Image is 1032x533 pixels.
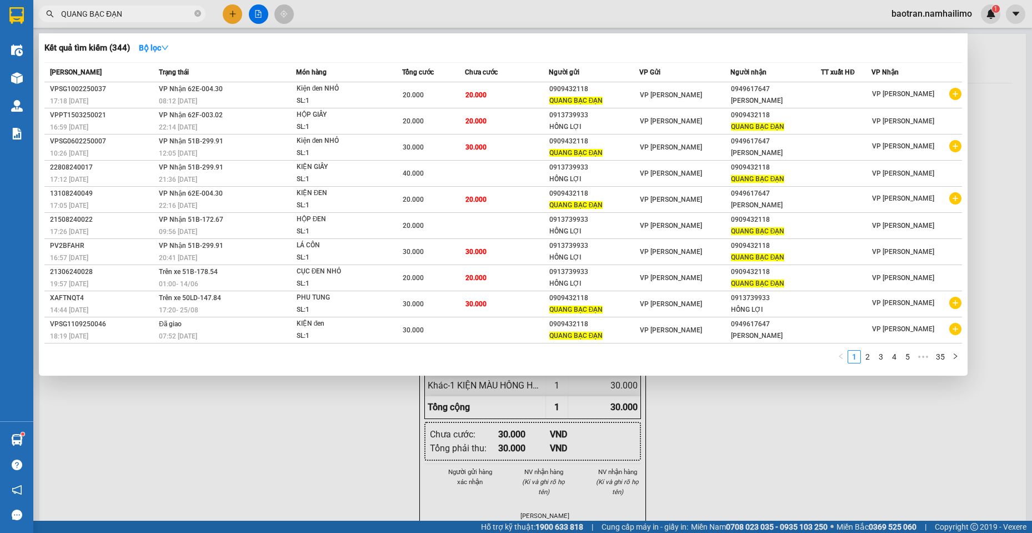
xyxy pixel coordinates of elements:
span: QUANG BẠC ĐẠN [549,97,603,104]
li: 35 [932,350,949,363]
span: 30.000 [403,326,424,334]
span: VP [PERSON_NAME] [640,274,702,282]
span: VP [PERSON_NAME] [872,117,934,125]
div: 22808240017 [50,162,156,173]
span: 20.000 [465,274,487,282]
li: 1 [848,350,861,363]
div: [PERSON_NAME] [731,330,820,342]
span: TT xuất HĐ [821,68,855,76]
span: message [12,510,22,520]
span: VP [PERSON_NAME] [872,195,934,202]
div: KIỆN đen [297,318,380,330]
span: 30.000 [465,248,487,256]
span: Tổng cước [402,68,434,76]
span: VP [PERSON_NAME] [872,325,934,333]
span: VP Nhận 51B-299.91 [159,163,223,171]
span: 08:12 [DATE] [159,97,197,105]
span: Đã giao [159,320,182,328]
div: HỘP GIẤY [297,109,380,121]
span: 18:19 [DATE] [50,332,88,340]
li: Next Page [949,350,962,363]
span: down [161,44,169,52]
div: PHU TUNG [297,292,380,304]
div: 0913739933 [549,266,639,278]
div: KIỆN ĐEN [297,187,380,200]
span: VP [PERSON_NAME] [640,91,702,99]
div: SL: 1 [297,121,380,133]
span: close-circle [194,9,201,19]
div: HỒNG LỢI [731,304,820,316]
span: VP [PERSON_NAME] [640,248,702,256]
span: 07:52 [DATE] [159,332,197,340]
span: 17:18 [DATE] [50,97,88,105]
span: plus-circle [949,192,961,205]
div: HỒNG LỢI [549,252,639,263]
div: VPSG0602250007 [50,136,156,147]
span: 16:57 [DATE] [50,254,88,262]
div: 0913739933 [549,214,639,226]
span: plus-circle [949,323,961,335]
span: Người gửi [549,68,579,76]
div: VPSG1109250046 [50,318,156,330]
span: Người nhận [730,68,767,76]
span: VP Gửi [639,68,660,76]
span: QUANG BẠC ĐẠN [549,306,603,313]
div: LÁ CÔN [297,240,380,252]
span: 30.000 [403,248,424,256]
a: 3 [875,351,887,363]
div: Kiện đen NHỎ [297,83,380,95]
span: VP Nhận 51B-299.91 [159,137,223,145]
button: left [834,350,848,363]
span: 20.000 [465,91,487,99]
span: VP [PERSON_NAME] [872,299,934,307]
span: 20.000 [465,117,487,125]
span: 10:26 [DATE] [50,150,88,157]
span: VP [PERSON_NAME] [640,222,702,230]
div: 0909432118 [731,266,820,278]
span: 30.000 [403,143,424,151]
span: question-circle [12,460,22,470]
div: [PERSON_NAME] [731,200,820,211]
img: warehouse-icon [11,72,23,84]
span: QUANG BẠC ĐẠN [549,201,603,209]
span: 20.000 [403,91,424,99]
div: SL: 1 [297,200,380,212]
div: 0909432118 [549,188,639,200]
span: 16:59 [DATE] [50,123,88,131]
span: VP [PERSON_NAME] [640,170,702,177]
div: HỒNG LỢI [549,278,639,290]
img: solution-icon [11,128,23,140]
div: 0949617647 [731,136,820,147]
span: ••• [914,350,932,363]
span: 17:20 - 25/08 [159,306,198,314]
span: 20.000 [403,196,424,203]
div: 0949617647 [731,318,820,330]
li: 2 [861,350,874,363]
span: QUANG BẠC ĐẠN [731,253,785,261]
span: 20.000 [465,196,487,203]
li: Previous Page [834,350,848,363]
div: HỒNG LỢI [549,173,639,185]
span: QUANG BẠC ĐẠN [731,280,785,287]
img: logo-vxr [9,7,24,24]
span: 21:36 [DATE] [159,176,197,183]
span: QUANG BẠC ĐẠN [549,149,603,157]
div: SL: 1 [297,95,380,107]
span: QUANG BẠC ĐẠN [549,332,603,340]
span: [PERSON_NAME] [50,68,102,76]
div: 0909432118 [549,83,639,95]
span: 20.000 [403,274,424,282]
h3: Kết quả tìm kiếm ( 344 ) [44,42,130,54]
div: PV2BFAHR [50,240,156,252]
span: VP [PERSON_NAME] [640,326,702,334]
div: 0913739933 [549,162,639,173]
span: 22:16 [DATE] [159,202,197,210]
div: 0909432118 [549,292,639,304]
span: QUANG BẠC ĐẠN [731,175,785,183]
div: 0909432118 [549,136,639,147]
span: Chưa cước [465,68,498,76]
input: Tìm tên, số ĐT hoặc mã đơn [61,8,192,20]
span: VP [PERSON_NAME] [640,117,702,125]
div: CỤC ĐEN NHỎ [297,266,380,278]
span: VP [PERSON_NAME] [640,196,702,203]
